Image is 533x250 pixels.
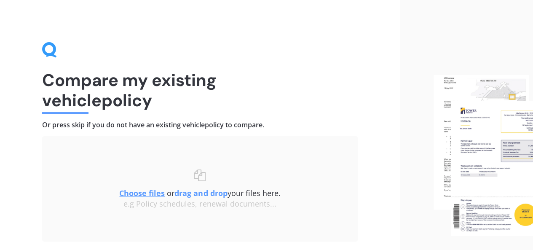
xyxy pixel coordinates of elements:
[119,188,165,198] u: Choose files
[174,188,227,198] b: drag and drop
[119,188,280,198] span: or your files here.
[59,199,341,209] div: e.g Policy schedules, renewal documents...
[42,70,358,110] h1: Compare my existing vehicle policy
[434,75,533,236] img: files.webp
[42,121,358,129] h4: Or press skip if you do not have an existing vehicle policy to compare.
